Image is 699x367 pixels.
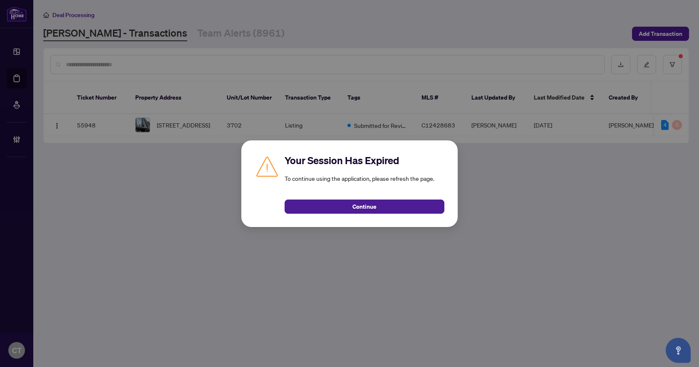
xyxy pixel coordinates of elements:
h2: Your Session Has Expired [285,154,444,167]
img: Caution icon [255,154,280,179]
button: Continue [285,200,444,214]
button: Open asap [666,338,691,363]
div: To continue using the application, please refresh the page. [285,154,444,214]
span: Continue [352,200,377,213]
